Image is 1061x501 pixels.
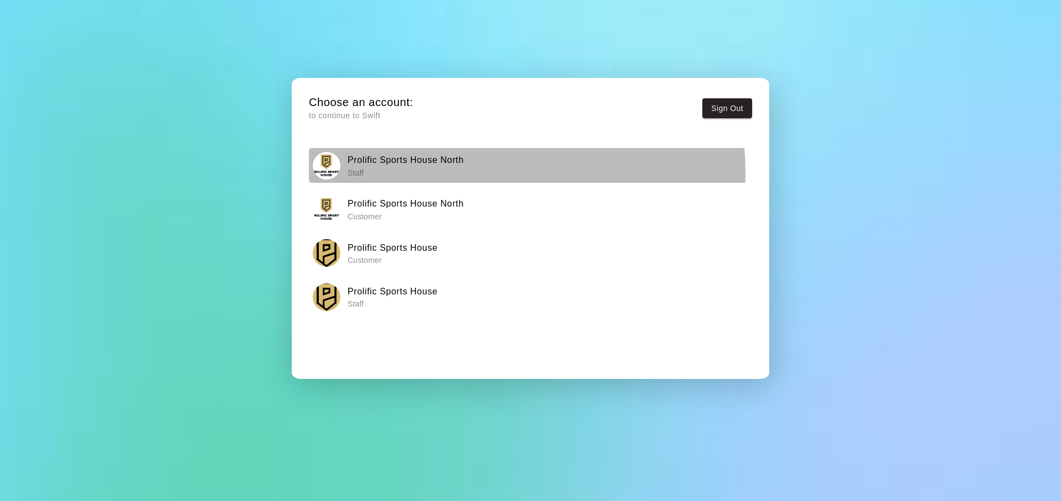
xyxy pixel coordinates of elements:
[348,298,438,309] p: Staff
[348,284,438,299] h6: Prolific Sports House
[348,255,438,266] p: Customer
[348,197,464,211] h6: Prolific Sports House North
[348,167,464,178] p: Staff
[313,239,340,267] img: Prolific Sports House
[702,98,752,119] button: Sign Out
[348,153,464,167] h6: Prolific Sports House North
[348,241,438,255] h6: Prolific Sports House
[309,279,752,314] button: Prolific Sports HouseProlific Sports House Staff
[313,152,340,180] img: Prolific Sports House North
[309,236,752,271] button: Prolific Sports HouseProlific Sports House Customer
[309,110,413,122] p: to continue to Swift
[313,196,340,223] img: Prolific Sports House North
[313,283,340,311] img: Prolific Sports House
[309,95,413,110] h5: Choose an account:
[309,148,752,183] button: Prolific Sports House NorthProlific Sports House North Staff
[309,192,752,226] button: Prolific Sports House NorthProlific Sports House North Customer
[348,211,464,222] p: Customer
